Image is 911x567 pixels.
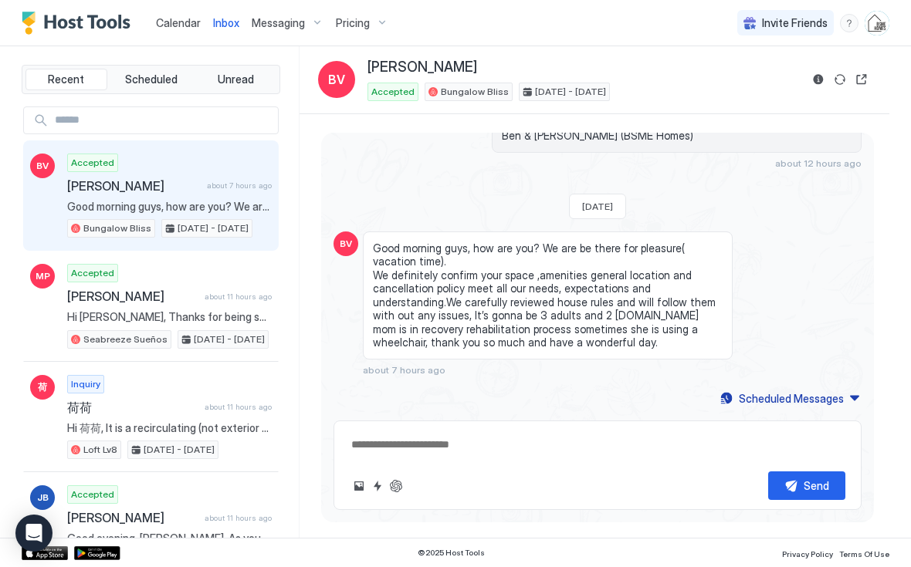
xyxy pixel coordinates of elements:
[371,85,415,99] span: Accepted
[156,15,201,31] a: Calendar
[22,546,68,560] a: App Store
[67,400,198,415] span: 荷荷
[67,289,198,304] span: [PERSON_NAME]
[809,70,828,89] button: Reservation information
[71,156,114,170] span: Accepted
[71,377,100,391] span: Inquiry
[195,69,276,90] button: Unread
[22,12,137,35] a: Host Tools Logo
[110,69,192,90] button: Scheduled
[418,548,485,558] span: © 2025 Host Tools
[38,380,47,394] span: 荷
[36,269,50,283] span: MP
[83,332,168,346] span: Seabreeze Sueños
[336,16,370,30] span: Pricing
[67,200,272,214] span: Good morning guys, how are you? We are be there for pleasure( vacation time). We definitely confi...
[178,221,249,235] span: [DATE] - [DATE]
[83,221,151,235] span: Bungalow Bliss
[205,402,272,412] span: about 11 hours ago
[252,16,305,30] span: Messaging
[125,73,178,86] span: Scheduled
[48,73,84,86] span: Recent
[840,14,859,32] div: menu
[852,70,871,89] button: Open reservation
[368,477,387,495] button: Quick reply
[71,488,114,501] span: Accepted
[144,443,215,457] span: [DATE] - [DATE]
[782,549,833,559] span: Privacy Policy
[441,85,509,99] span: Bungalow Bliss
[373,241,723,349] span: Good morning guys, how are you? We are be there for pleasure( vacation time). We definitely confi...
[205,292,272,302] span: about 11 hours ago
[67,178,201,194] span: [PERSON_NAME]
[718,388,862,409] button: Scheduled Messages
[83,443,117,457] span: Loft Lv8
[205,513,272,523] span: about 11 hours ago
[67,532,272,545] span: Good evening, [PERSON_NAME]. As you settle in for the night, we wanted to thank you again for sel...
[582,201,613,212] span: [DATE]
[15,515,52,552] div: Open Intercom Messenger
[768,471,845,500] button: Send
[363,364,445,376] span: about 7 hours ago
[213,15,239,31] a: Inbox
[367,59,477,76] span: [PERSON_NAME]
[49,107,278,133] input: Input Field
[156,16,201,29] span: Calendar
[387,477,405,495] button: ChatGPT Auto Reply
[218,73,254,86] span: Unread
[36,159,49,173] span: BV
[839,549,889,559] span: Terms Of Use
[22,65,280,94] div: tab-group
[782,545,833,561] a: Privacy Policy
[67,510,198,525] span: [PERSON_NAME]
[37,491,49,505] span: JB
[74,546,120,560] a: Google Play Store
[739,390,844,407] div: Scheduled Messages
[839,545,889,561] a: Terms Of Use
[762,16,828,30] span: Invite Friends
[535,85,606,99] span: [DATE] - [DATE]
[67,310,272,324] span: Hi [PERSON_NAME], Thanks for being such a great guest and taking good care of our home. We gladly...
[865,11,889,35] div: User profile
[207,181,272,191] span: about 7 hours ago
[25,69,107,90] button: Recent
[194,332,265,346] span: [DATE] - [DATE]
[328,70,345,89] span: BV
[67,421,272,435] span: Hi 荷荷, It is a recirculating (not exterior venting) exhaust fan that is integrated with the micro...
[213,16,239,29] span: Inbox
[350,477,368,495] button: Upload image
[804,478,829,494] div: Send
[831,70,849,89] button: Sync reservation
[340,237,352,251] span: BV
[71,266,114,280] span: Accepted
[775,157,862,169] span: about 12 hours ago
